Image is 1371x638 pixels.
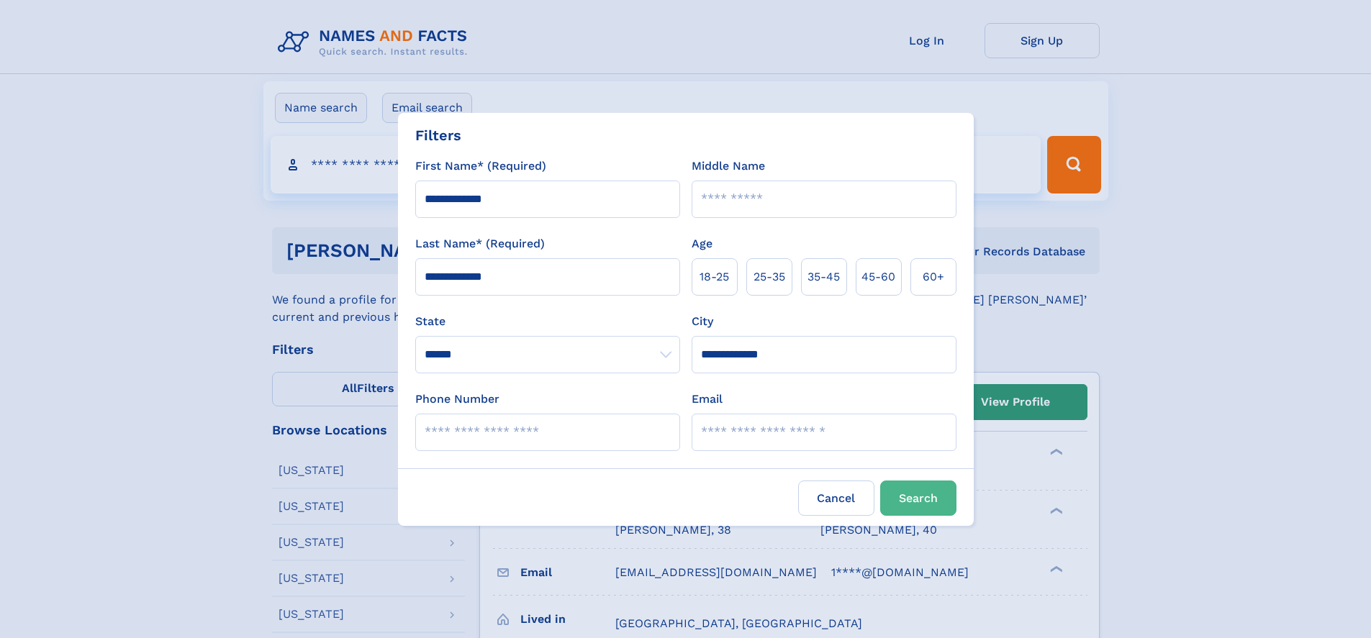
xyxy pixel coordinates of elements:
[807,268,840,286] span: 35‑45
[415,124,461,146] div: Filters
[692,313,713,330] label: City
[798,480,874,516] label: Cancel
[692,235,712,252] label: Age
[415,391,499,408] label: Phone Number
[692,391,723,408] label: Email
[923,268,944,286] span: 60+
[861,268,895,286] span: 45‑60
[415,235,545,252] label: Last Name* (Required)
[880,480,956,516] button: Search
[415,313,680,330] label: State
[700,268,729,286] span: 18‑25
[692,158,765,175] label: Middle Name
[415,158,546,175] label: First Name* (Required)
[754,268,785,286] span: 25‑35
